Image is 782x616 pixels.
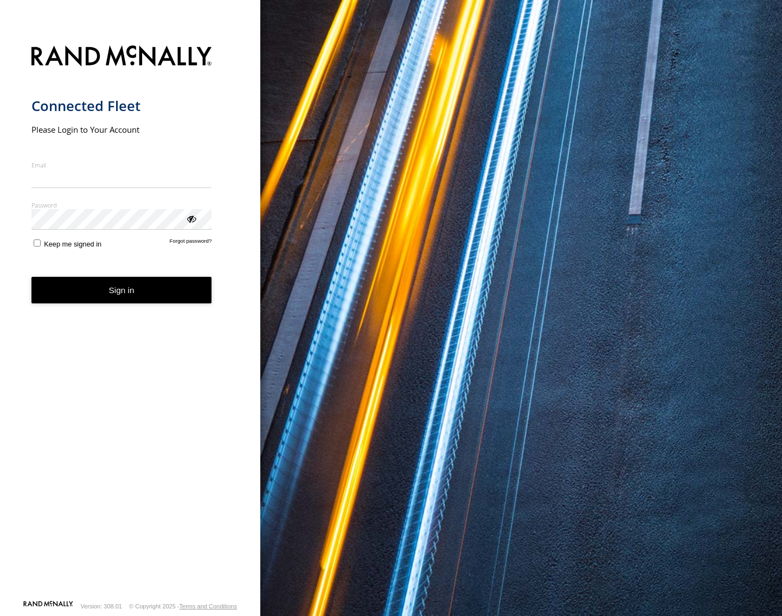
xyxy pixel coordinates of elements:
[34,239,41,247] input: Keep me signed in
[31,277,212,303] button: Sign in
[170,238,212,248] a: Forgot password?
[129,603,237,609] div: © Copyright 2025 -
[31,39,229,600] form: main
[31,97,212,115] h1: Connected Fleet
[81,603,122,609] div: Version: 308.01
[31,201,212,209] label: Password
[180,603,237,609] a: Terms and Conditions
[31,161,212,169] label: Email
[185,213,196,224] div: ViewPassword
[31,43,212,71] img: Rand McNally
[23,601,73,612] a: Visit our Website
[44,240,101,248] span: Keep me signed in
[31,124,212,135] h2: Please Login to Your Account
